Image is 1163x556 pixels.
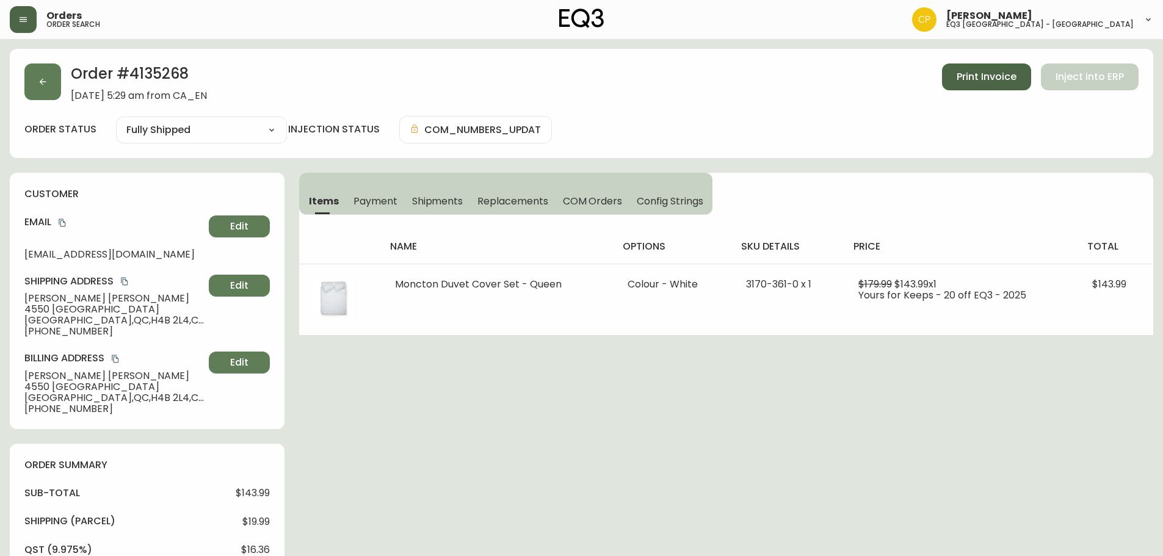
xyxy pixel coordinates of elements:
[71,63,207,90] h2: Order # 4135268
[942,63,1031,90] button: Print Invoice
[288,123,380,136] h4: injection status
[957,70,1016,84] span: Print Invoice
[353,195,397,208] span: Payment
[71,90,207,101] span: [DATE] 5:29 am from CA_EN
[241,544,270,555] span: $16.36
[46,21,100,28] h5: order search
[477,195,548,208] span: Replacements
[390,240,603,253] h4: name
[24,486,80,500] h4: sub-total
[1092,277,1126,291] span: $143.99
[894,277,937,291] span: $143.99 x 1
[24,326,204,337] span: [PHONE_NUMBER]
[209,215,270,237] button: Edit
[24,123,96,136] label: order status
[853,240,1068,253] h4: price
[309,195,339,208] span: Items
[746,277,811,291] span: 3170-361-0 x 1
[230,279,248,292] span: Edit
[24,315,204,326] span: [GEOGRAPHIC_DATA] , QC , H4B 2L4 , CA
[24,215,204,229] h4: Email
[412,195,463,208] span: Shipments
[637,195,703,208] span: Config Strings
[230,220,248,233] span: Edit
[559,9,604,28] img: logo
[46,11,82,21] span: Orders
[24,403,204,414] span: [PHONE_NUMBER]
[236,488,270,499] span: $143.99
[24,187,270,201] h4: customer
[109,353,121,365] button: copy
[24,293,204,304] span: [PERSON_NAME] [PERSON_NAME]
[24,458,270,472] h4: order summary
[209,352,270,374] button: Edit
[24,304,204,315] span: 4550 [GEOGRAPHIC_DATA]
[24,392,204,403] span: [GEOGRAPHIC_DATA] , QC , H4B 2L4 , CA
[314,279,353,318] img: 264f6890-6cb3-49e8-84b3-c5af42b9ad56.jpg
[24,381,204,392] span: 4550 [GEOGRAPHIC_DATA]
[858,277,892,291] span: $179.99
[1087,240,1143,253] h4: total
[628,279,717,290] li: Colour - White
[24,249,204,260] span: [EMAIL_ADDRESS][DOMAIN_NAME]
[242,516,270,527] span: $19.99
[209,275,270,297] button: Edit
[24,275,204,288] h4: Shipping Address
[858,288,1026,302] span: Yours for Keeps - 20 off EQ3 - 2025
[563,195,623,208] span: COM Orders
[623,240,722,253] h4: options
[912,7,937,32] img: 6aeca34137a4ce1440782ad85f87d82f
[24,514,115,528] h4: Shipping ( Parcel )
[24,352,204,365] h4: Billing Address
[56,217,68,229] button: copy
[24,370,204,381] span: [PERSON_NAME] [PERSON_NAME]
[946,11,1032,21] span: [PERSON_NAME]
[741,240,834,253] h4: sku details
[946,21,1134,28] h5: eq3 [GEOGRAPHIC_DATA] - [GEOGRAPHIC_DATA]
[395,277,562,291] span: Moncton Duvet Cover Set - Queen
[230,356,248,369] span: Edit
[118,275,131,287] button: copy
